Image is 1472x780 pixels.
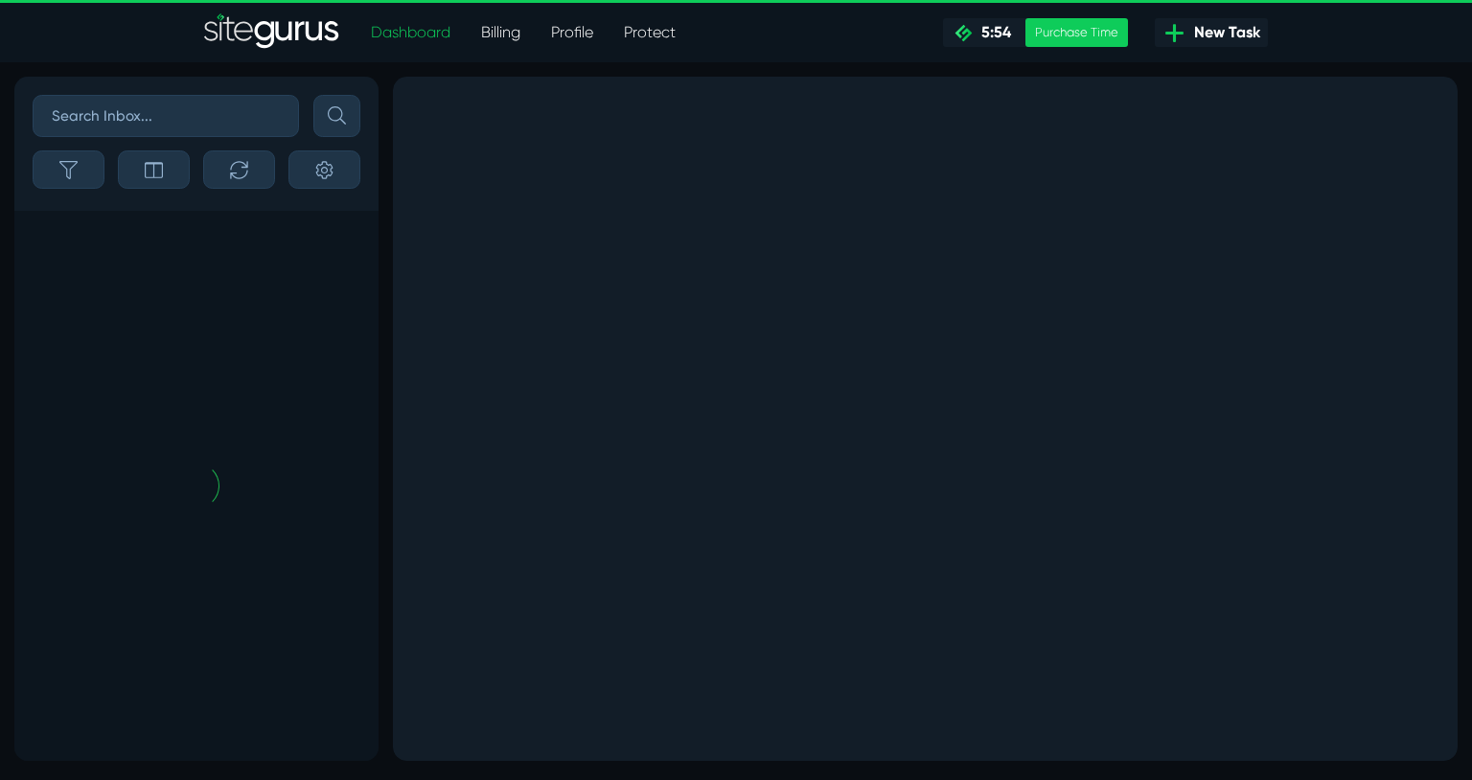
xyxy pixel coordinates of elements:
a: New Task [1155,18,1268,47]
a: Protect [609,13,691,52]
span: New Task [1186,21,1260,44]
a: 5:54 Purchase Time [943,18,1128,47]
img: Sitegurus Logo [204,13,340,52]
a: Dashboard [356,13,466,52]
a: SiteGurus [204,13,340,52]
a: Billing [466,13,536,52]
input: Search Inbox... [33,95,299,137]
a: Profile [536,13,609,52]
div: Purchase Time [1025,18,1128,47]
span: 5:54 [974,23,1011,41]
